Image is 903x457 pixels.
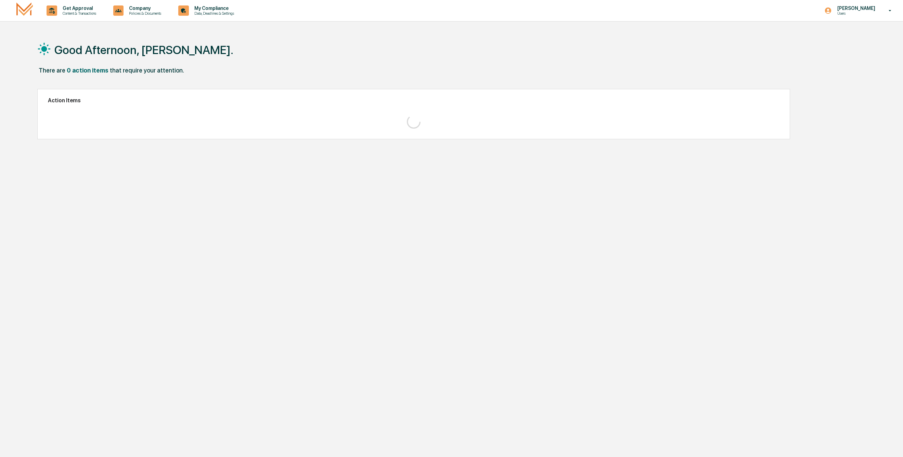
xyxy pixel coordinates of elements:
[67,67,108,74] div: 0 action items
[57,11,100,16] p: Content & Transactions
[189,5,237,11] p: My Compliance
[124,5,165,11] p: Company
[54,43,233,57] h1: Good Afternoon, [PERSON_NAME].
[832,5,879,11] p: [PERSON_NAME]
[57,5,100,11] p: Get Approval
[110,67,184,74] div: that require your attention.
[832,11,879,16] p: Users
[39,67,65,74] div: There are
[16,2,33,18] img: logo
[124,11,165,16] p: Policies & Documents
[189,11,237,16] p: Data, Deadlines & Settings
[48,97,779,104] h2: Action Items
